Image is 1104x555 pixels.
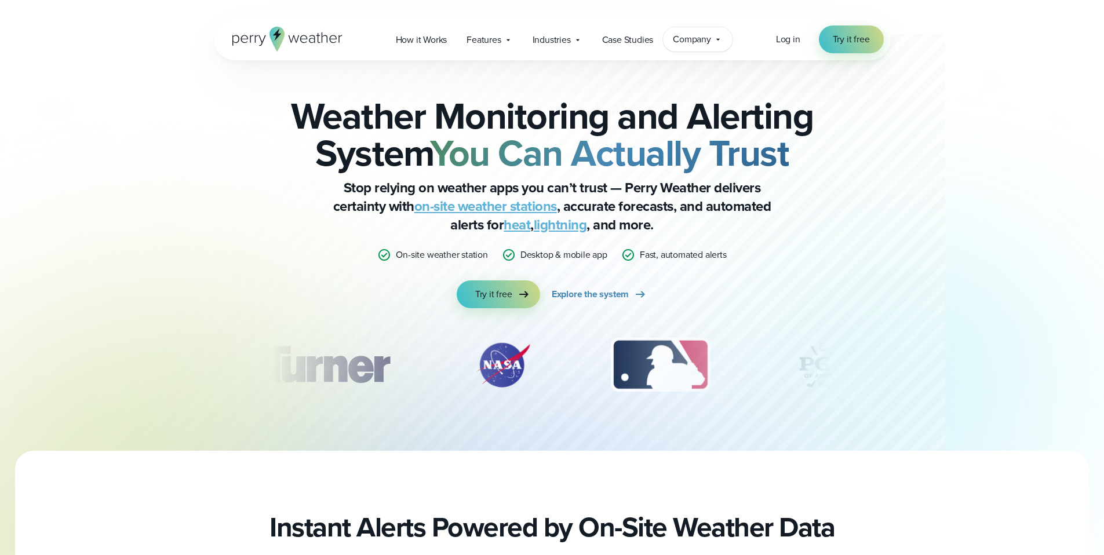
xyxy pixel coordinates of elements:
a: Try it free [819,25,884,53]
span: Industries [533,33,571,47]
p: On-site weather station [396,248,487,262]
span: Company [673,32,711,46]
img: Turner-Construction_1.svg [242,336,407,394]
span: Try it free [833,32,870,46]
span: Explore the system [552,287,629,301]
a: Try it free [457,280,540,308]
p: Stop relying on weather apps you can’t trust — Perry Weather delivers certainty with , accurate f... [320,178,784,234]
span: Features [467,33,501,47]
div: 1 of 12 [242,336,407,394]
a: lightning [534,214,587,235]
a: Explore the system [552,280,647,308]
h2: Weather Monitoring and Alerting System [272,97,833,171]
h2: Instant Alerts Powered by On-Site Weather Data [269,511,835,543]
div: 4 of 12 [777,336,870,394]
div: 3 of 12 [599,336,722,394]
a: heat [504,214,530,235]
a: on-site weather stations [414,196,557,217]
a: Log in [776,32,800,46]
img: NASA.svg [462,336,544,394]
span: How it Works [396,33,447,47]
strong: You Can Actually Trust [430,126,789,180]
span: Try it free [475,287,512,301]
img: MLB.svg [599,336,722,394]
p: Fast, automated alerts [640,248,727,262]
span: Case Studies [602,33,654,47]
a: Case Studies [592,28,664,52]
div: slideshow [272,336,833,400]
a: How it Works [386,28,457,52]
img: PGA.svg [777,336,870,394]
div: 2 of 12 [462,336,544,394]
p: Desktop & mobile app [520,248,607,262]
